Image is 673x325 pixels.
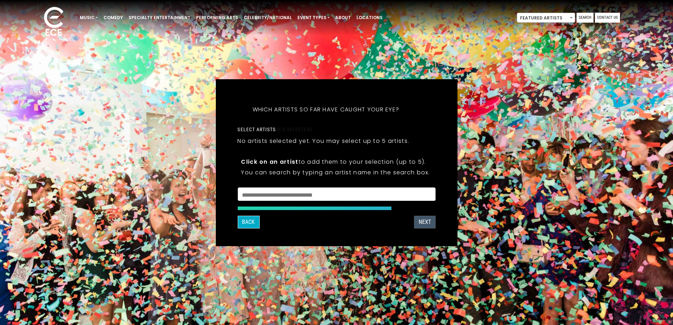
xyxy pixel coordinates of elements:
[517,13,575,23] span: Featured Artists
[276,127,312,132] span: (0/5 selected)
[577,13,594,23] a: Search
[77,12,101,24] a: Music
[332,12,354,24] a: About
[237,97,414,122] h5: Which artists so far have caught your eye?
[36,5,71,39] img: ece_new_logo_whitev2-1.png
[414,216,436,228] button: Next
[241,158,298,166] strong: Click on an artist
[241,12,295,24] a: Celebrity/National
[241,168,432,177] p: You can search by typing an artist name in the search box.
[101,12,126,24] a: Comedy
[193,12,241,24] a: Performing Arts
[595,13,620,23] a: Contact Us
[237,126,312,133] label: Select artists
[242,192,431,198] textarea: Search
[354,12,385,24] a: Locations
[126,12,193,24] a: Specialty Entertainment
[295,12,332,24] a: Event Types
[241,157,432,166] p: to add them to your selection (up to 5).
[237,137,409,145] p: No artists selected yet. You may select up to 5 artists.
[237,216,259,228] button: Back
